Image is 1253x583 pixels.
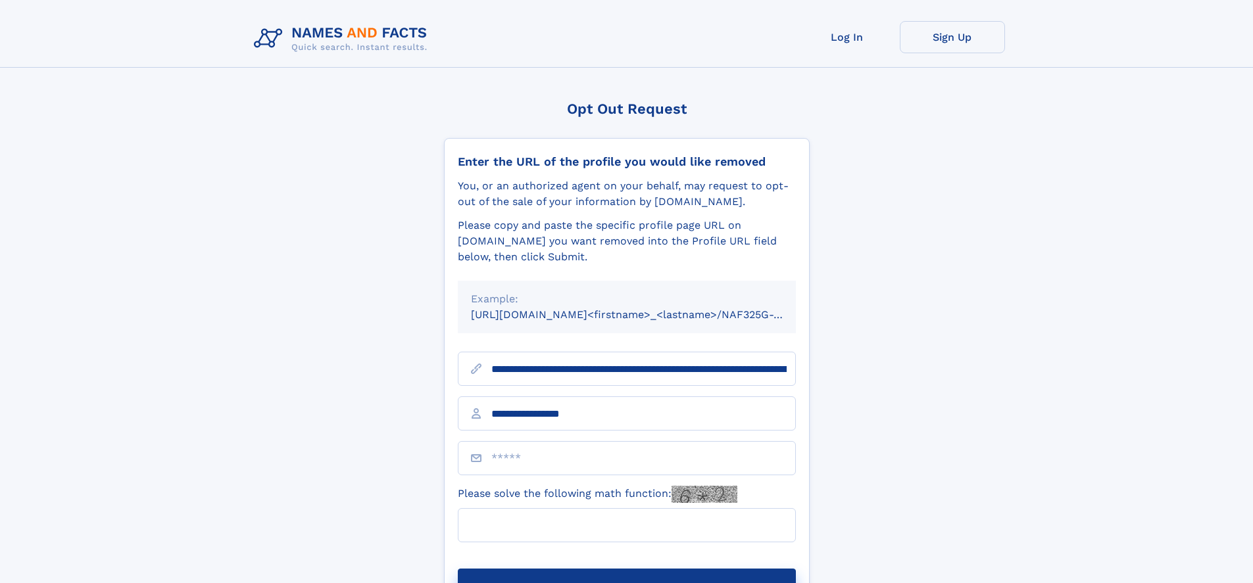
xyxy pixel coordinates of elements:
label: Please solve the following math function: [458,486,737,503]
a: Sign Up [900,21,1005,53]
small: [URL][DOMAIN_NAME]<firstname>_<lastname>/NAF325G-xxxxxxxx [471,308,821,321]
div: Example: [471,291,783,307]
div: Opt Out Request [444,101,810,117]
a: Log In [795,21,900,53]
div: You, or an authorized agent on your behalf, may request to opt-out of the sale of your informatio... [458,178,796,210]
div: Enter the URL of the profile you would like removed [458,154,796,169]
img: Logo Names and Facts [249,21,438,57]
div: Please copy and paste the specific profile page URL on [DOMAIN_NAME] you want removed into the Pr... [458,218,796,265]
